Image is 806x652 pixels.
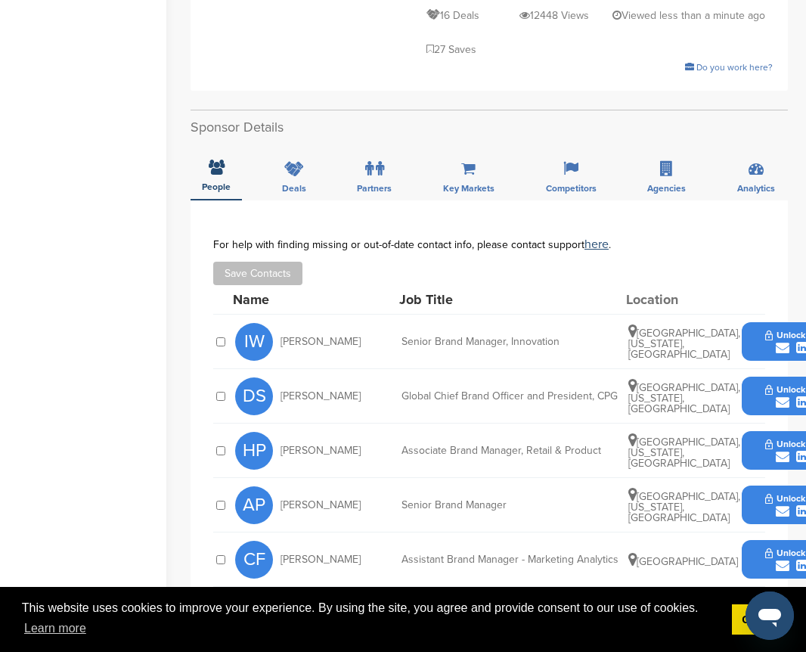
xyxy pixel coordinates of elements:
[235,432,273,470] span: HP
[191,117,788,138] h2: Sponsor Details
[732,604,784,635] a: dismiss cookie message
[401,446,628,456] div: Associate Brand Manager, Retail & Product
[685,62,773,73] a: Do you work here?
[426,6,479,25] p: 16 Deals
[235,541,273,579] span: CF
[519,6,589,25] p: 12448 Views
[281,337,361,347] span: [PERSON_NAME]
[647,184,686,193] span: Agencies
[281,446,361,456] span: [PERSON_NAME]
[399,293,626,306] div: Job Title
[281,554,361,565] span: [PERSON_NAME]
[401,500,628,511] div: Senior Brand Manager
[213,262,302,285] button: Save Contacts
[626,293,739,306] div: Location
[22,599,720,640] span: This website uses cookies to improve your experience. By using the site, you agree and provide co...
[235,377,273,415] span: DS
[746,591,794,640] iframe: Button to launch messaging window
[202,182,231,191] span: People
[737,184,775,193] span: Analytics
[696,62,773,73] span: Do you work here?
[584,237,609,252] a: here
[443,184,494,193] span: Key Markets
[426,40,476,59] p: 27 Saves
[233,293,399,306] div: Name
[628,327,740,361] span: [GEOGRAPHIC_DATA], [US_STATE], [GEOGRAPHIC_DATA]
[357,184,392,193] span: Partners
[281,391,361,402] span: [PERSON_NAME]
[281,500,361,511] span: [PERSON_NAME]
[282,184,306,193] span: Deals
[401,391,628,402] div: Global Chief Brand Officer and President, CPG
[235,486,273,524] span: AP
[235,323,273,361] span: IW
[213,238,765,250] div: For help with finding missing or out-of-date contact info, please contact support .
[628,555,738,568] span: [GEOGRAPHIC_DATA]
[628,436,740,470] span: [GEOGRAPHIC_DATA], [US_STATE], [GEOGRAPHIC_DATA]
[612,6,765,25] p: Viewed less than a minute ago
[628,490,740,524] span: [GEOGRAPHIC_DATA], [US_STATE], [GEOGRAPHIC_DATA]
[22,617,88,640] a: learn more about cookies
[546,184,597,193] span: Competitors
[401,554,628,565] div: Assistant Brand Manager - Marketing Analytics
[628,381,740,415] span: [GEOGRAPHIC_DATA], [US_STATE], [GEOGRAPHIC_DATA]
[401,337,628,347] div: Senior Brand Manager, Innovation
